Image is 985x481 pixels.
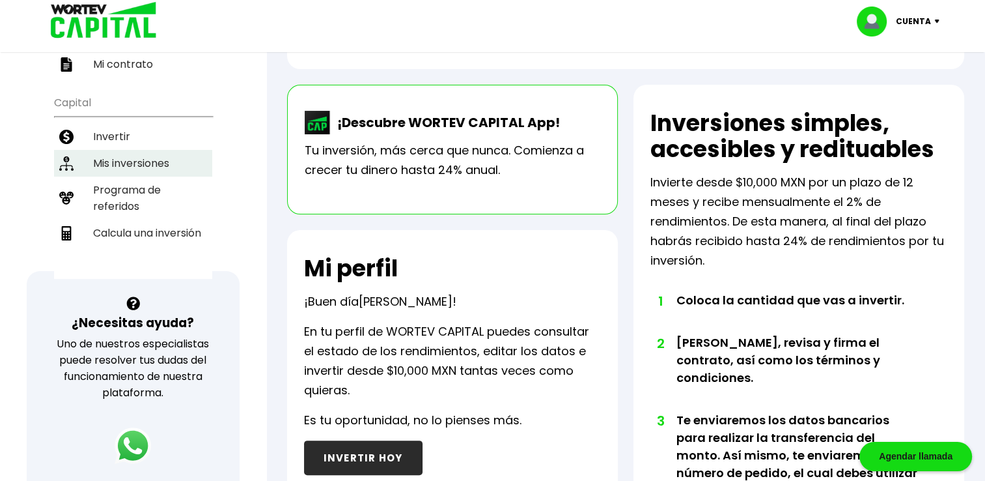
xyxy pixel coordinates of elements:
li: [PERSON_NAME], revisa y firma el contrato, así como los términos y condiciones. [676,334,918,411]
img: calculadora-icon.17d418c4.svg [59,226,74,241]
a: Mis inversiones [54,150,212,177]
span: 2 [657,334,663,353]
p: Es tu oportunidad, no lo pienses más. [304,411,521,430]
img: wortev-capital-app-icon [305,111,331,134]
p: ¡Descubre WORTEV CAPITAL App! [331,113,560,132]
h2: Inversiones simples, accesibles y redituables [650,110,947,162]
a: Mi contrato [54,51,212,78]
img: invertir-icon.b3b967d7.svg [59,130,74,144]
img: contrato-icon.f2db500c.svg [59,57,74,72]
img: recomiendanos-icon.9b8e9327.svg [59,191,74,205]
img: icon-down [931,20,949,23]
span: 3 [657,411,663,431]
p: En tu perfil de WORTEV CAPITAL puedes consultar el estado de los rendimientos, editar los datos e... [304,322,601,400]
p: Uno de nuestros especialistas puede resolver tus dudas del funcionamiento de nuestra plataforma. [44,336,223,401]
img: inversiones-icon.6695dc30.svg [59,156,74,171]
p: Cuenta [896,12,931,31]
p: Tu inversión, más cerca que nunca. Comienza a crecer tu dinero hasta 24% anual. [305,141,600,180]
a: Programa de referidos [54,177,212,220]
button: INVERTIR HOY [304,441,423,475]
div: Agendar llamada [859,442,972,471]
a: Calcula una inversión [54,220,212,246]
p: Invierte desde $10,000 MXN por un plazo de 12 meses y recibe mensualmente el 2% de rendimientos. ... [650,173,947,270]
img: logos_whatsapp-icon.242b2217.svg [115,428,151,464]
li: Coloca la cantidad que vas a invertir. [676,291,918,334]
ul: Capital [54,88,212,279]
span: [PERSON_NAME] [359,293,452,310]
a: Invertir [54,123,212,150]
h3: ¿Necesitas ayuda? [72,313,194,332]
h2: Mi perfil [304,255,398,282]
span: 1 [657,291,663,311]
img: profile-image [857,7,896,36]
p: ¡Buen día ! [304,292,456,312]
